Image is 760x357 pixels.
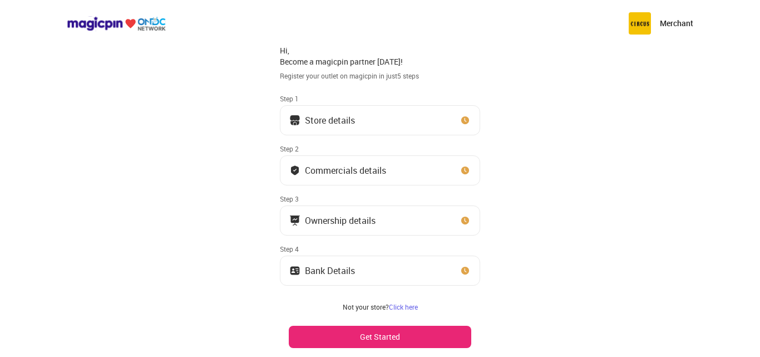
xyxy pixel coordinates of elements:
img: circus.b677b59b.png [629,12,651,35]
button: Ownership details [280,206,480,236]
div: Hi, Become a magicpin partner [DATE]! [280,45,480,67]
p: Merchant [660,18,693,29]
span: Not your store? [343,302,389,311]
div: Step 1 [280,94,480,103]
img: clock_icon_new.67dbf243.svg [460,215,471,226]
img: bank_details_tick.fdc3558c.svg [289,165,300,176]
button: Get Started [289,326,471,348]
a: Click here [389,302,418,311]
img: ownership_icon.37569ceb.svg [289,265,300,276]
div: Step 4 [280,244,480,253]
img: ondc-logo-new-small.8a59708e.svg [67,16,166,31]
div: Bank Details [305,268,355,273]
img: commercials_icon.983f7837.svg [289,215,300,226]
img: clock_icon_new.67dbf243.svg [460,165,471,176]
button: Bank Details [280,256,480,286]
img: clock_icon_new.67dbf243.svg [460,265,471,276]
div: Commercials details [305,168,386,173]
div: Store details [305,118,355,123]
img: storeIcon.9b1f7264.svg [289,115,300,126]
div: Step 3 [280,194,480,203]
img: clock_icon_new.67dbf243.svg [460,115,471,126]
div: Ownership details [305,218,376,223]
div: Step 2 [280,144,480,153]
button: Commercials details [280,155,480,185]
button: Store details [280,105,480,135]
div: Register your outlet on magicpin in just 5 steps [280,71,480,81]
